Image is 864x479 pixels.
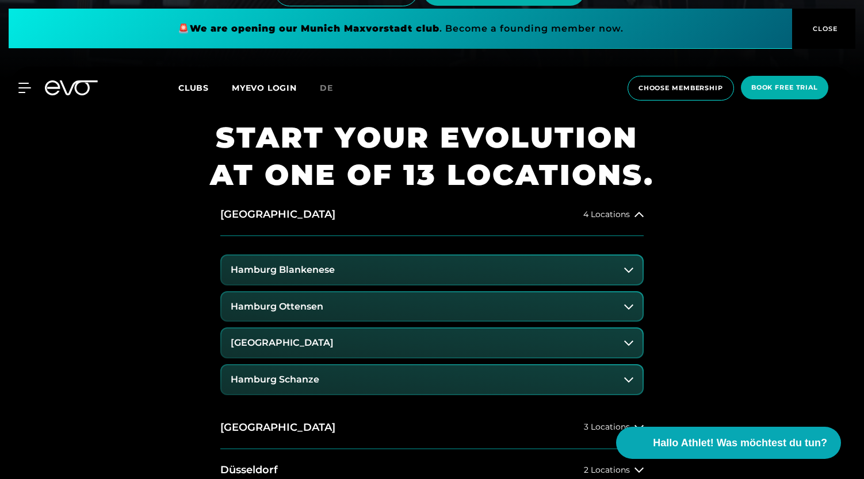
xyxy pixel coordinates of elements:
[232,83,297,93] a: MYEVO LOGIN
[210,119,654,194] h1: START YOUR EVOLUTION AT ONE OF 13 LOCATIONS.
[584,466,630,474] span: 2 Locations
[624,76,737,101] a: choose membership
[220,463,278,477] h2: Düsseldorf
[231,338,334,348] h3: [GEOGRAPHIC_DATA]
[221,365,643,394] button: Hamburg Schanze
[583,210,630,219] span: 4 Locations
[221,329,643,357] button: [GEOGRAPHIC_DATA]
[220,194,644,236] button: [GEOGRAPHIC_DATA]4 Locations
[653,435,827,451] span: Hallo Athlet! Was möchtest du tun?
[231,374,319,385] h3: Hamburg Schanze
[737,76,832,101] a: book free trial
[178,82,232,93] a: Clubs
[221,292,643,321] button: Hamburg Ottensen
[220,407,644,449] button: [GEOGRAPHIC_DATA]3 Locations
[231,302,323,312] h3: Hamburg Ottensen
[320,83,333,93] span: de
[616,427,841,459] button: Hallo Athlet! Was möchtest du tun?
[810,24,838,34] span: CLOSE
[584,423,630,431] span: 3 Locations
[320,82,347,95] a: de
[220,420,335,435] h2: [GEOGRAPHIC_DATA]
[751,83,818,92] span: book free trial
[220,207,335,222] h2: [GEOGRAPHIC_DATA]
[178,83,209,93] span: Clubs
[639,83,723,93] span: choose membership
[792,9,855,49] button: CLOSE
[231,265,335,275] h3: Hamburg Blankenese
[221,256,643,284] button: Hamburg Blankenese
